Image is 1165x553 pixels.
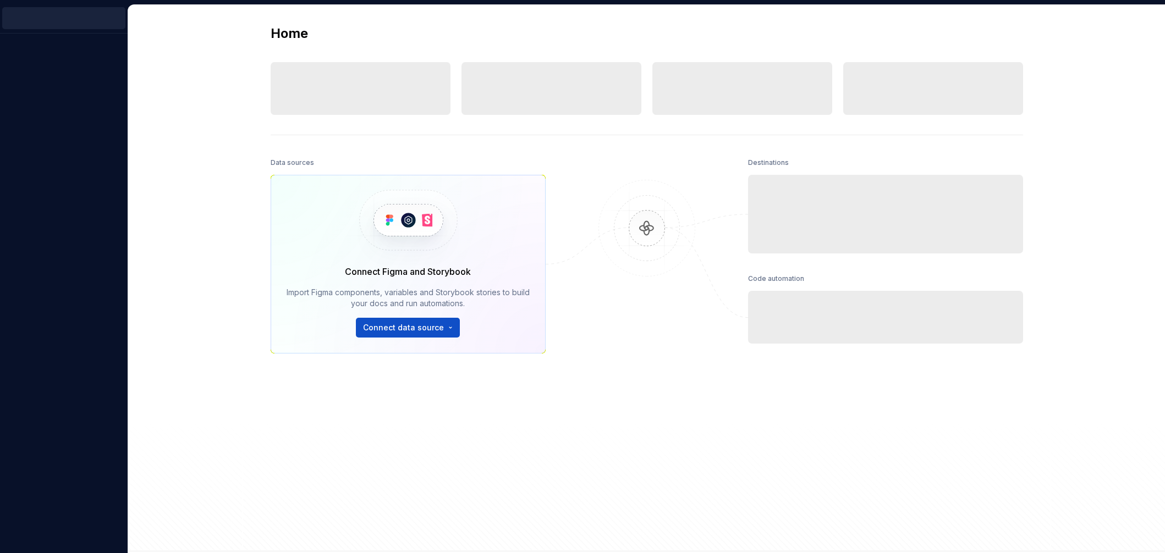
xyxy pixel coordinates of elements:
[748,155,789,170] div: Destinations
[345,265,471,278] div: Connect Figma and Storybook
[356,318,460,338] button: Connect data source
[287,287,530,309] div: Import Figma components, variables and Storybook stories to build your docs and run automations.
[748,271,804,286] div: Code automation
[363,322,444,333] span: Connect data source
[271,155,314,170] div: Data sources
[271,25,308,42] h2: Home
